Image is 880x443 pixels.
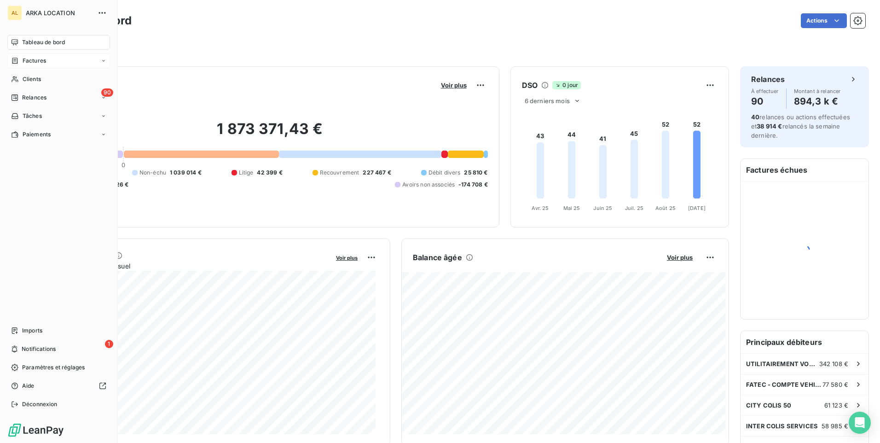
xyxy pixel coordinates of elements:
[122,161,125,169] span: 0
[751,88,779,94] span: À effectuer
[333,253,360,262] button: Voir plus
[105,340,113,348] span: 1
[667,254,693,261] span: Voir plus
[23,57,46,65] span: Factures
[822,422,848,430] span: 58 985 €
[23,112,42,120] span: Tâches
[170,169,202,177] span: 1 039 014 €
[801,13,847,28] button: Actions
[563,205,580,211] tspan: Mai 25
[22,400,58,408] span: Déconnexion
[7,379,110,393] a: Aide
[52,120,488,147] h2: 1 873 371,43 €
[532,205,549,211] tspan: Avr. 25
[7,423,64,437] img: Logo LeanPay
[746,360,819,367] span: UTILITAIREMENT VOTRE SARL
[402,181,455,189] span: Avoirs non associés
[625,205,643,211] tspan: Juil. 25
[320,169,359,177] span: Recouvrement
[239,169,254,177] span: Litige
[746,402,791,409] span: CITY COLIS 50
[757,122,782,130] span: 38 914 €
[101,88,113,97] span: 90
[822,381,848,388] span: 77 580 €
[746,422,818,430] span: INTER COLIS SERVICES
[552,81,581,89] span: 0 jour
[22,38,65,47] span: Tableau de bord
[26,9,92,17] span: ARKA LOCATION
[52,261,330,271] span: Chiffre d'affaires mensuel
[22,382,35,390] span: Aide
[655,205,676,211] tspan: Août 25
[794,88,841,94] span: Montant à relancer
[741,159,868,181] h6: Factures échues
[336,255,358,261] span: Voir plus
[363,169,391,177] span: 227 467 €
[464,169,487,177] span: 25 810 €
[688,205,706,211] tspan: [DATE]
[257,169,282,177] span: 42 399 €
[22,363,85,372] span: Paramètres et réglages
[23,130,51,139] span: Paiements
[819,360,848,367] span: 342 108 €
[751,74,785,85] h6: Relances
[849,412,871,434] div: Open Intercom Messenger
[751,113,759,121] span: 40
[458,181,488,189] span: -174 708 €
[794,94,841,109] h4: 894,3 k €
[441,82,467,89] span: Voir plus
[428,169,461,177] span: Débit divers
[23,75,41,83] span: Clients
[139,169,166,177] span: Non-échu
[593,205,612,211] tspan: Juin 25
[22,93,46,102] span: Relances
[664,253,695,262] button: Voir plus
[22,345,56,353] span: Notifications
[741,331,868,353] h6: Principaux débiteurs
[746,381,822,388] span: FATEC - COMPTE VEHIPOSTE
[522,80,538,91] h6: DSO
[751,94,779,109] h4: 90
[438,81,469,89] button: Voir plus
[751,113,850,139] span: relances ou actions effectuées et relancés la semaine dernière.
[824,402,848,409] span: 61 123 €
[7,6,22,20] div: AL
[22,326,42,335] span: Imports
[525,97,570,105] span: 6 derniers mois
[413,252,462,263] h6: Balance âgée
